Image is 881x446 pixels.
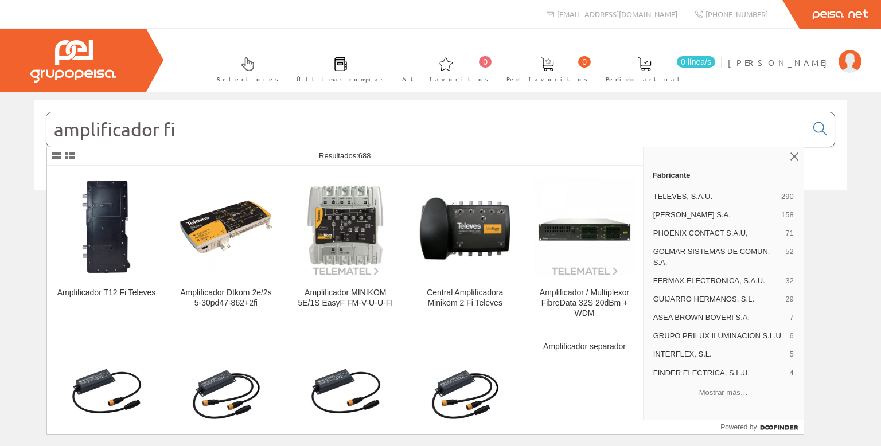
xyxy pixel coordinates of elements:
[415,177,515,277] img: Central Amplificadora Minikom 2 Fi Televes
[785,247,793,267] span: 52
[205,48,284,89] a: Selectores
[781,210,794,220] span: 158
[295,288,396,308] div: Amplificador MINIKOM 5E/1S EasyF FM-V-U-U-FI
[56,177,157,277] img: Amplificador T12 Fi Televes
[594,48,718,89] a: 0 línea/s Pedido actual
[534,177,634,277] img: Amplificador / Multiplexor FibreData 32S 20dBm + WDM
[56,288,157,298] div: Amplificador T12 Fi Televes
[790,368,794,378] span: 4
[677,56,715,68] span: 0 línea/s
[785,276,793,286] span: 32
[166,166,285,332] a: Amplificador Dtkom 2e/2s 5-30pd47-862+2fi Amplificador Dtkom 2e/2s 5-30pd47-862+2fi
[644,166,804,184] a: Fabricante
[648,384,799,402] button: Mostrar más…
[728,48,861,58] a: [PERSON_NAME]
[402,73,489,85] span: Art. favoritos
[785,228,793,238] span: 71
[295,360,396,427] img: Amplificador ZXP399 DMX amplifier 24V 5P
[506,73,588,85] span: Ped. favoritos
[406,166,524,332] a: Central Amplificadora Minikom 2 Fi Televes Central Amplificadora Minikom 2 Fi Televes
[479,56,492,68] span: 0
[525,166,644,332] a: Amplificador / Multiplexor FibreData 32S 20dBm + WDM Amplificador / Multiplexor FibreData 32S 20d...
[728,57,833,68] span: [PERSON_NAME]
[295,177,396,277] img: Amplificador MINIKOM 5E/1S EasyF FM-V-U-U-FI
[653,368,785,378] span: FINDER ELECTRICA, S.L.U.
[415,288,515,308] div: Central Amplificadora Minikom 2 Fi Televes
[30,40,116,83] img: Grupo Peisa
[176,360,276,427] img: Amplificador ZXP399 DMX/RDM amplifier 24V 4P
[653,312,785,323] span: ASEA BROWN BOVERI S.A.
[653,191,777,202] span: TELEVES, S.A.U.
[790,349,794,359] span: 5
[606,73,684,85] span: Pedido actual
[653,210,777,220] span: [PERSON_NAME] S.A.
[319,151,371,160] span: Resultados:
[534,288,634,319] div: Amplificador / Multiplexor FibreData 32S 20dBm + WDM
[653,247,781,267] span: GOLMAR SISTEMAS DE COMUN. S.A.
[297,73,384,85] span: Últimas compras
[790,331,794,341] span: 6
[653,349,785,359] span: INTERFLEX, S.L.
[785,294,793,304] span: 29
[56,360,157,427] img: Amplificador ZXP399 DMX/RDM amplifier 24V 5P
[653,228,781,238] span: PHOENIX CONTACT S.A.U,
[578,56,591,68] span: 0
[653,331,785,341] span: GRUPO PRILUX ILUMINACION S.L.U
[176,177,276,277] img: Amplificador Dtkom 2e/2s 5-30pd47-862+2fi
[47,166,166,332] a: Amplificador T12 Fi Televes Amplificador T12 Fi Televes
[534,342,634,352] div: Amplificador separador
[557,9,677,19] span: [EMAIL_ADDRESS][DOMAIN_NAME]
[705,9,768,19] span: [PHONE_NUMBER]
[653,276,781,286] span: FERMAX ELECTRONICA, S.A.U.
[358,151,371,160] span: 688
[653,294,781,304] span: GUIJARRO HERMANOS, S.L.
[790,312,794,323] span: 7
[46,112,806,147] input: Buscar...
[285,48,390,89] a: Últimas compras
[720,422,757,432] span: Powered by
[34,205,847,214] div: © Grupo Peisa
[781,191,794,202] span: 290
[176,288,276,308] div: Amplificador Dtkom 2e/2s 5-30pd47-862+2fi
[720,420,804,434] a: Powered by
[286,166,405,332] a: Amplificador MINIKOM 5E/1S EasyF FM-V-U-U-FI Amplificador MINIKOM 5E/1S EasyF FM-V-U-U-FI
[415,360,515,427] img: Amplificador ZXP399 DMX amplifier 24V 4P
[217,73,279,85] span: Selectores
